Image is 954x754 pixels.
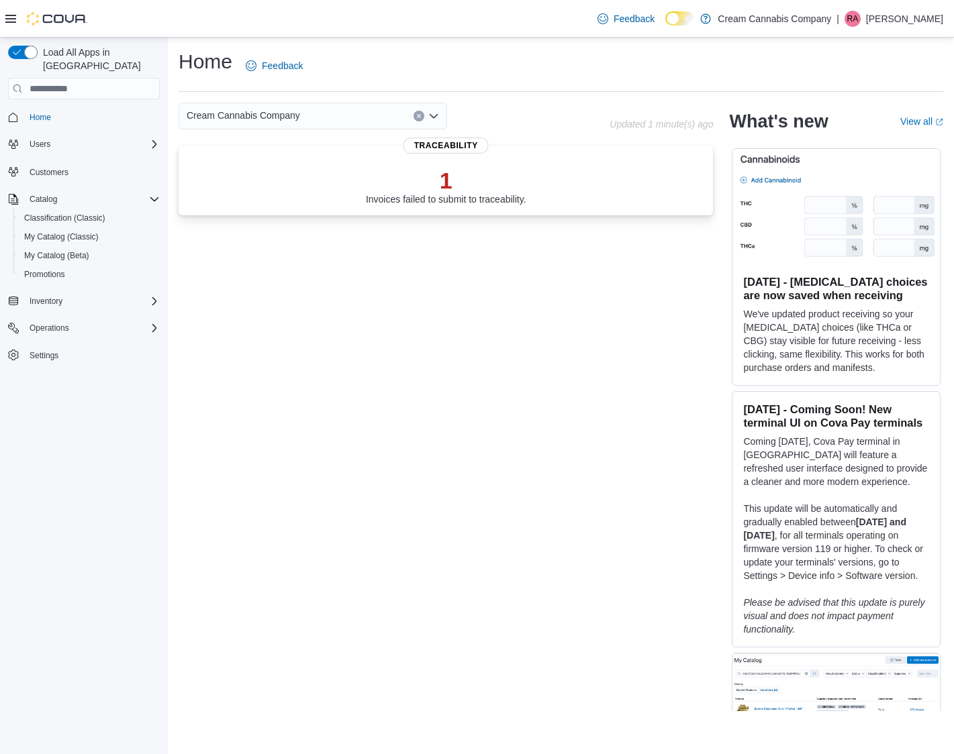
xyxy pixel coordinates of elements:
button: Inventory [24,293,68,309]
a: Home [24,109,56,125]
span: My Catalog (Beta) [24,250,89,261]
svg: External link [935,118,943,126]
div: Invoices failed to submit to traceability. [366,167,526,205]
span: Settings [24,347,160,364]
button: Users [3,135,165,154]
button: Open list of options [428,111,439,121]
button: Settings [3,345,165,365]
h3: [DATE] - [MEDICAL_DATA] choices are now saved when receiving [743,275,929,302]
span: My Catalog (Classic) [19,229,160,245]
span: Inventory [30,296,62,307]
button: Home [3,107,165,127]
span: Operations [30,323,69,333]
h1: Home [179,48,232,75]
button: Users [24,136,56,152]
button: Classification (Classic) [13,209,165,227]
span: Operations [24,320,160,336]
input: Dark Mode [665,11,694,25]
span: Inventory [24,293,160,309]
span: Users [24,136,160,152]
span: Settings [30,350,58,361]
a: Customers [24,164,74,180]
span: My Catalog (Classic) [24,231,99,242]
p: 1 [366,167,526,194]
button: Inventory [3,292,165,311]
button: Operations [24,320,75,336]
a: Feedback [240,52,308,79]
span: Cream Cannabis Company [187,107,300,123]
button: Clear input [414,111,424,121]
p: | [837,11,839,27]
h2: What's new [729,111,828,132]
span: My Catalog (Beta) [19,248,160,264]
span: Promotions [19,266,160,282]
span: Catalog [24,191,160,207]
div: rachel acord [845,11,861,27]
a: Classification (Classic) [19,210,111,226]
button: Operations [3,319,165,337]
p: This update will be automatically and gradually enabled between , for all terminals operating on ... [743,502,929,582]
span: Promotions [24,269,65,280]
span: Catalog [30,194,57,205]
button: My Catalog (Beta) [13,246,165,265]
span: ra [847,11,859,27]
h3: [DATE] - Coming Soon! New terminal UI on Cova Pay terminals [743,402,929,429]
span: Classification (Classic) [24,213,105,223]
p: We've updated product receiving so your [MEDICAL_DATA] choices (like THCa or CBG) stay visible fo... [743,307,929,374]
a: View allExternal link [900,116,943,127]
button: My Catalog (Classic) [13,227,165,246]
span: Load All Apps in [GEOGRAPHIC_DATA] [38,46,160,72]
span: Feedback [262,59,303,72]
span: Classification (Classic) [19,210,160,226]
p: Coming [DATE], Cova Pay terminal in [GEOGRAPHIC_DATA] will feature a refreshed user interface des... [743,435,929,488]
em: Please be advised that this update is purely visual and does not impact payment functionality. [743,597,924,635]
p: [PERSON_NAME] [866,11,943,27]
button: Promotions [13,265,165,284]
span: Feedback [614,12,655,25]
a: My Catalog (Classic) [19,229,104,245]
span: Home [30,112,51,123]
p: Cream Cannabis Company [718,11,831,27]
a: Feedback [592,5,660,32]
span: Traceability [403,138,489,154]
span: Users [30,139,50,150]
a: Settings [24,347,64,364]
a: My Catalog (Beta) [19,248,95,264]
span: Customers [24,163,160,180]
p: Updated 1 minute(s) ago [610,119,713,129]
span: Customers [30,167,68,178]
span: Home [24,109,160,125]
a: Promotions [19,266,70,282]
button: Customers [3,162,165,181]
button: Catalog [3,190,165,209]
nav: Complex example [8,102,160,400]
img: Cova [27,12,87,25]
button: Catalog [24,191,62,207]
